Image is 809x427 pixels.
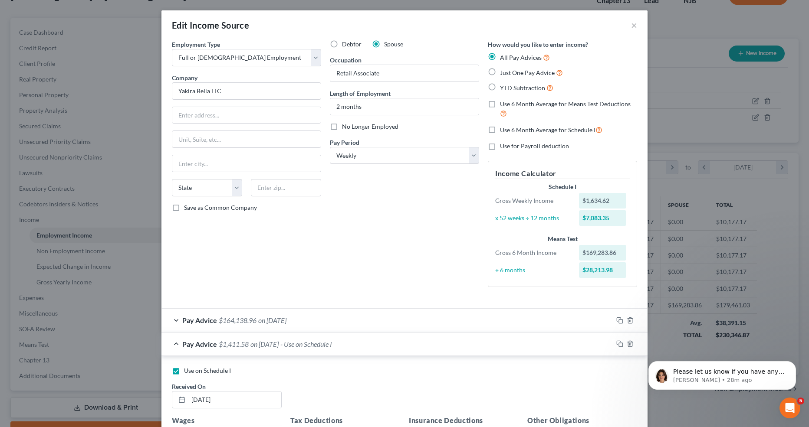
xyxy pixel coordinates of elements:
input: MM/DD/YYYY [188,391,281,408]
span: Pay Advice [182,316,217,324]
span: Use on Schedule I [184,367,231,374]
h5: Income Calculator [495,168,630,179]
div: Schedule I [495,183,630,191]
div: $7,083.35 [579,210,627,226]
input: Unit, Suite, etc... [172,131,321,147]
input: Search company by name... [172,82,321,100]
div: Gross Weekly Income [491,196,575,205]
span: 5 [797,398,804,404]
span: $164,138.96 [219,316,257,324]
span: Pay Advice [182,340,217,348]
h5: Tax Deductions [290,415,400,426]
div: Edit Income Source [172,19,249,31]
label: Occupation [330,55,362,65]
span: on [DATE] [250,340,279,348]
label: How would you like to enter income? [488,40,588,49]
input: ex: 2 years [330,98,479,115]
span: Use 6 Month Average for Means Test Deductions [500,100,631,108]
span: Use for Payroll deduction [500,142,569,150]
div: $28,213.98 [579,262,627,278]
span: Debtor [342,40,362,48]
div: ÷ 6 months [491,266,575,274]
div: Gross 6 Month Income [491,248,575,257]
iframe: Intercom live chat [779,398,800,418]
span: Employment Type [172,41,220,48]
h5: Wages [172,415,282,426]
span: Save as Common Company [184,204,257,211]
div: Means Test [495,235,630,243]
input: Enter city... [172,155,321,172]
span: Company [172,74,197,81]
div: x 52 weeks ÷ 12 months [491,214,575,222]
button: × [631,20,637,30]
h5: Other Obligations [527,415,637,426]
span: $1,411.58 [219,340,249,348]
span: on [DATE] [258,316,286,324]
span: Received On [172,383,206,390]
iframe: Intercom notifications message [635,343,809,404]
div: $169,283.86 [579,245,627,261]
span: Just One Pay Advice [500,69,555,76]
span: Pay Period [330,139,359,146]
div: $1,634.62 [579,193,627,209]
span: Use 6 Month Average for Schedule I [500,126,595,134]
input: -- [330,65,479,81]
span: YTD Subtraction [500,84,545,91]
span: All Pay Advices [500,54,542,61]
span: Spouse [384,40,403,48]
span: - Use on Schedule I [280,340,332,348]
h5: Insurance Deductions [409,415,519,426]
span: No Longer Employed [342,123,398,130]
label: Length of Employment [330,89,391,98]
input: Enter address... [172,107,321,124]
input: Enter zip... [251,179,321,196]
